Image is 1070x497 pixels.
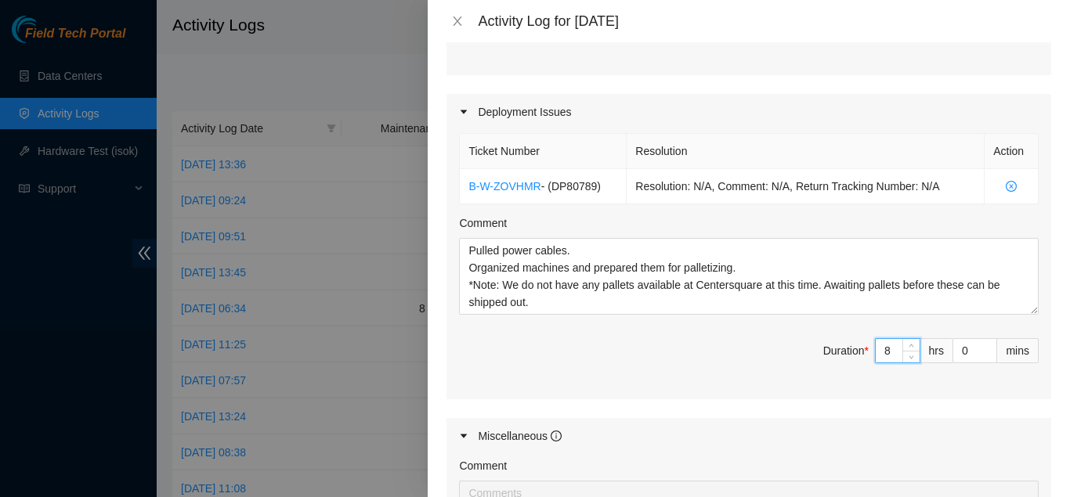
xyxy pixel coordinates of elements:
td: Resolution: N/A, Comment: N/A, Return Tracking Number: N/A [627,169,985,204]
div: Deployment Issues [446,94,1051,130]
textarea: Comment [459,238,1039,315]
div: Miscellaneous [478,427,562,445]
label: Comment [459,457,507,474]
span: close [451,15,464,27]
span: Increase Value [902,339,920,351]
a: B-W-ZOVHMR [468,180,540,193]
th: Resolution [627,134,985,169]
label: Comment [459,214,507,232]
div: Duration [823,342,869,359]
button: Close [446,14,468,29]
div: Miscellaneous info-circle [446,418,1051,454]
span: - ( DP80789 ) [541,180,601,193]
span: down [907,352,916,362]
span: close-circle [993,181,1029,192]
span: info-circle [551,430,562,441]
th: Action [985,134,1039,169]
div: hrs [920,338,953,363]
span: up [907,341,916,351]
th: Ticket Number [460,134,627,169]
span: caret-right [459,107,468,117]
div: mins [997,338,1039,363]
div: Activity Log for [DATE] [478,13,1051,30]
span: caret-right [459,431,468,441]
span: Decrease Value [902,351,920,362]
